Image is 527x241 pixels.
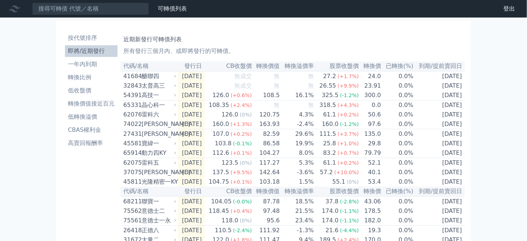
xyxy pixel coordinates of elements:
[414,196,465,206] td: [DATE]
[414,177,465,187] td: [DATE]
[280,61,314,71] th: 轉換溢價率
[359,158,381,168] td: 52.1
[178,187,205,196] th: 發行日
[381,91,414,100] td: 0.0%
[65,47,118,56] li: 即將/近期發行
[65,137,118,149] a: 高賣回報酬率
[314,187,359,196] th: 股票收盤價
[322,149,338,157] div: 83.2
[359,168,381,177] td: 40.1
[274,73,280,80] span: 無
[340,227,359,233] span: (-4.4%)
[414,168,465,177] td: [DATE]
[65,45,118,57] a: 即將/近期發行
[65,99,118,108] li: 轉換價值接近百元
[414,119,465,129] td: [DATE]
[252,187,280,196] th: 轉換價值
[381,226,414,236] td: 0.0%
[318,81,338,90] div: 26.55
[414,148,465,158] td: [DATE]
[178,110,205,119] td: [DATE]
[231,92,252,98] span: (+0.6%)
[320,91,340,100] div: 325.5
[274,102,280,108] span: 無
[231,208,252,214] span: (+0.4%)
[211,130,231,138] div: 107.0
[123,139,140,148] div: 45581
[231,102,252,108] span: (+2.4%)
[252,119,280,129] td: 163.93
[359,61,381,71] th: 轉換價
[338,73,359,79] span: (+1.7%)
[340,92,359,98] span: (-1.2%)
[414,206,465,216] td: [DATE]
[220,110,240,119] div: 126.0
[240,160,252,166] span: (0%)
[274,82,280,89] span: 無
[142,81,175,90] div: 太普高三
[381,216,414,226] td: 0.0%
[414,187,465,196] th: 到期/提前賣回日
[414,129,465,139] td: [DATE]
[123,35,462,44] h1: 近期新發行可轉債列表
[334,169,359,175] span: (+10.0%)
[381,129,414,139] td: 0.0%
[381,100,414,110] td: 0.0%
[123,149,140,157] div: 65914
[322,110,338,119] div: 61.1
[308,73,314,80] span: 無
[414,91,465,100] td: [DATE]
[214,226,233,235] div: 110.5
[252,129,280,139] td: 82.59
[359,187,381,196] th: 轉換價
[381,158,414,168] td: 0.0%
[65,58,118,70] a: 一年內到期
[65,98,118,110] a: 轉換價值接近百元
[123,110,140,119] div: 62076
[324,226,340,235] div: 21.6
[322,158,338,167] div: 61.1
[280,129,314,139] td: 29.6%
[320,120,340,129] div: 160.0
[381,187,414,196] th: 已轉換(%)
[142,120,175,129] div: [PERSON_NAME]
[381,81,414,91] td: 0.0%
[340,121,359,127] span: (-1.2%)
[381,206,414,216] td: 0.0%
[123,197,140,206] div: 68211
[211,168,231,177] div: 137.5
[178,139,205,148] td: [DATE]
[240,112,252,118] span: (0%)
[142,168,175,177] div: [PERSON_NAME]
[142,91,175,100] div: 高技一
[142,216,175,225] div: 意德士一永
[123,47,462,56] p: 所有發行三個月內、或即將發行的可轉債。
[280,187,314,196] th: 轉換溢價率
[359,206,381,216] td: 178.5
[231,150,252,156] span: (+0.1%)
[65,60,118,69] li: 一年內到期
[347,179,359,185] span: (0%)
[178,168,205,177] td: [DATE]
[233,141,252,146] span: (-0.1%)
[240,218,252,223] span: (0%)
[220,216,240,225] div: 118.0
[340,218,359,223] span: (-1.1%)
[252,61,280,71] th: 轉換價值
[308,102,314,108] span: 無
[207,207,231,215] div: 118.45
[280,226,314,236] td: -1.3%
[210,197,233,206] div: 104.05
[414,110,465,119] td: [DATE]
[214,139,233,148] div: 103.8
[280,158,314,168] td: 5.3%
[65,139,118,148] li: 高賣回報酬率
[178,206,205,216] td: [DATE]
[414,226,465,236] td: [DATE]
[414,81,465,91] td: [DATE]
[178,148,205,158] td: [DATE]
[359,226,381,236] td: 19.3
[280,168,314,177] td: -3.6%
[178,158,205,168] td: [DATE]
[65,124,118,136] a: CBAS權利金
